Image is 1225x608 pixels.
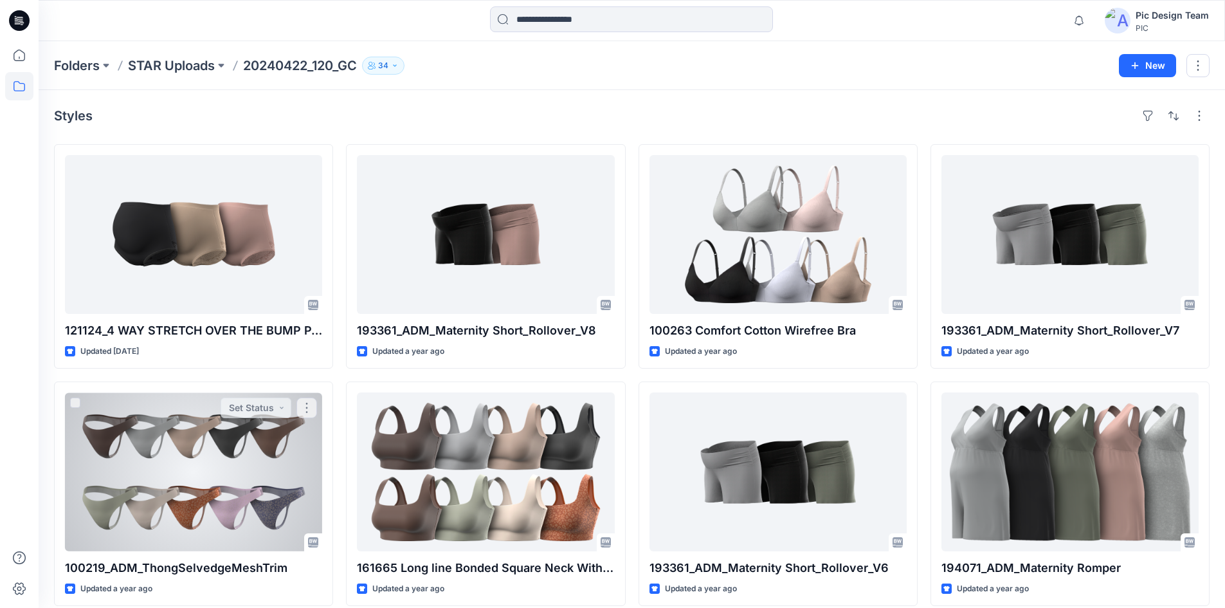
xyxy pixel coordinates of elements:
p: Updated a year ago [372,345,444,358]
a: 193361_ADM_Maternity Short_Rollover_V7 [941,155,1199,314]
button: 34 [362,57,404,75]
p: 100219_ADM_ThongSelvedgeMeshTrim [65,559,322,577]
a: 100219_ADM_ThongSelvedgeMeshTrim [65,392,322,551]
a: 194071_ADM_Maternity Romper [941,392,1199,551]
div: Pic Design Team [1136,8,1209,23]
a: 193361_ADM_Maternity Short_Rollover_V6 [649,392,907,551]
button: New [1119,54,1176,77]
p: 193361_ADM_Maternity Short_Rollover_V7 [941,322,1199,340]
img: avatar [1105,8,1130,33]
p: Updated [DATE] [80,345,139,358]
div: PIC [1136,23,1209,33]
p: 161665 Long line Bonded Square Neck Without H&E [357,559,614,577]
a: 193361_ADM_Maternity Short_Rollover_V8 [357,155,614,314]
p: 20240422_120_GC [243,57,357,75]
p: Updated a year ago [372,582,444,596]
p: Updated a year ago [80,582,152,596]
p: 34 [378,59,388,73]
p: Updated a year ago [957,582,1029,596]
p: Updated a year ago [665,582,737,596]
a: 100263 Comfort Cotton Wirefree Bra [649,155,907,314]
a: 121124_4 WAY STRETCH OVER THE BUMP PANTY 3pk [65,155,322,314]
p: 100263 Comfort Cotton Wirefree Bra [649,322,907,340]
p: 193361_ADM_Maternity Short_Rollover_V6 [649,559,907,577]
p: Updated a year ago [665,345,737,358]
p: 193361_ADM_Maternity Short_Rollover_V8 [357,322,614,340]
a: STAR Uploads [128,57,215,75]
a: Folders [54,57,100,75]
p: 194071_ADM_Maternity Romper [941,559,1199,577]
a: 161665 Long line Bonded Square Neck Without H&E [357,392,614,551]
p: Updated a year ago [957,345,1029,358]
p: 121124_4 WAY STRETCH OVER THE BUMP PANTY 3pk [65,322,322,340]
h4: Styles [54,108,93,124]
